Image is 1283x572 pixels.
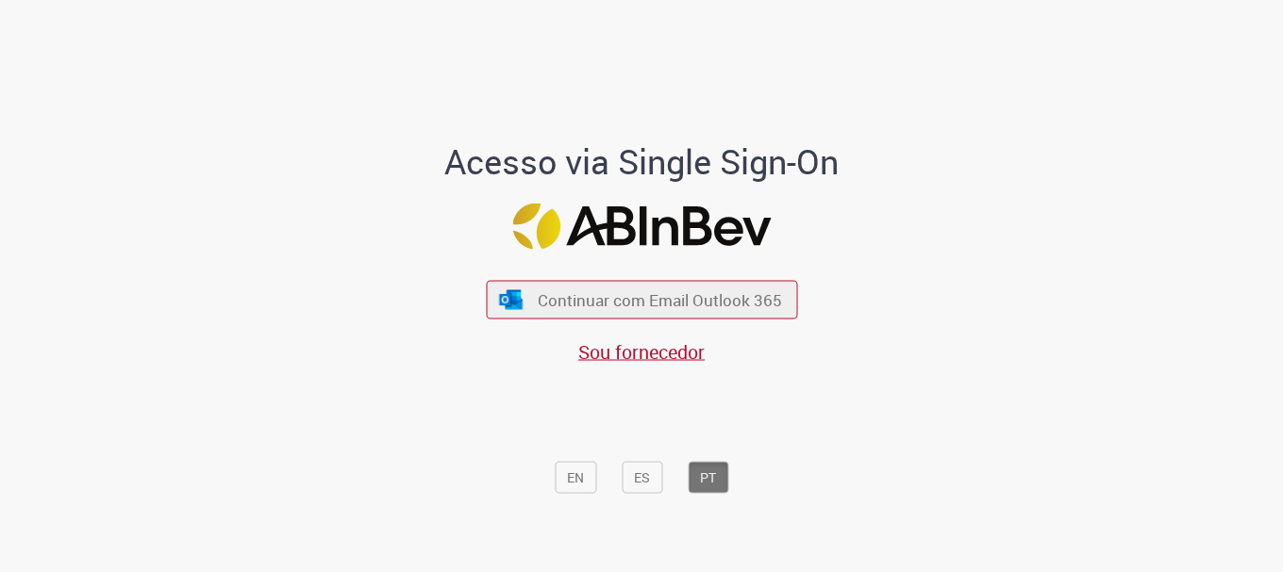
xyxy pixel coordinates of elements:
span: Continuar com Email Outlook 365 [538,289,782,311]
button: ícone Azure/Microsoft 360 Continuar com Email Outlook 365 [486,281,797,319]
a: Sou fornecedor [578,339,705,365]
button: ES [622,462,662,494]
button: EN [555,462,596,494]
img: ícone Azure/Microsoft 360 [498,289,525,309]
h1: Acesso via Single Sign-On [380,143,904,181]
img: Logo ABInBev [512,204,771,250]
button: PT [688,462,728,494]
